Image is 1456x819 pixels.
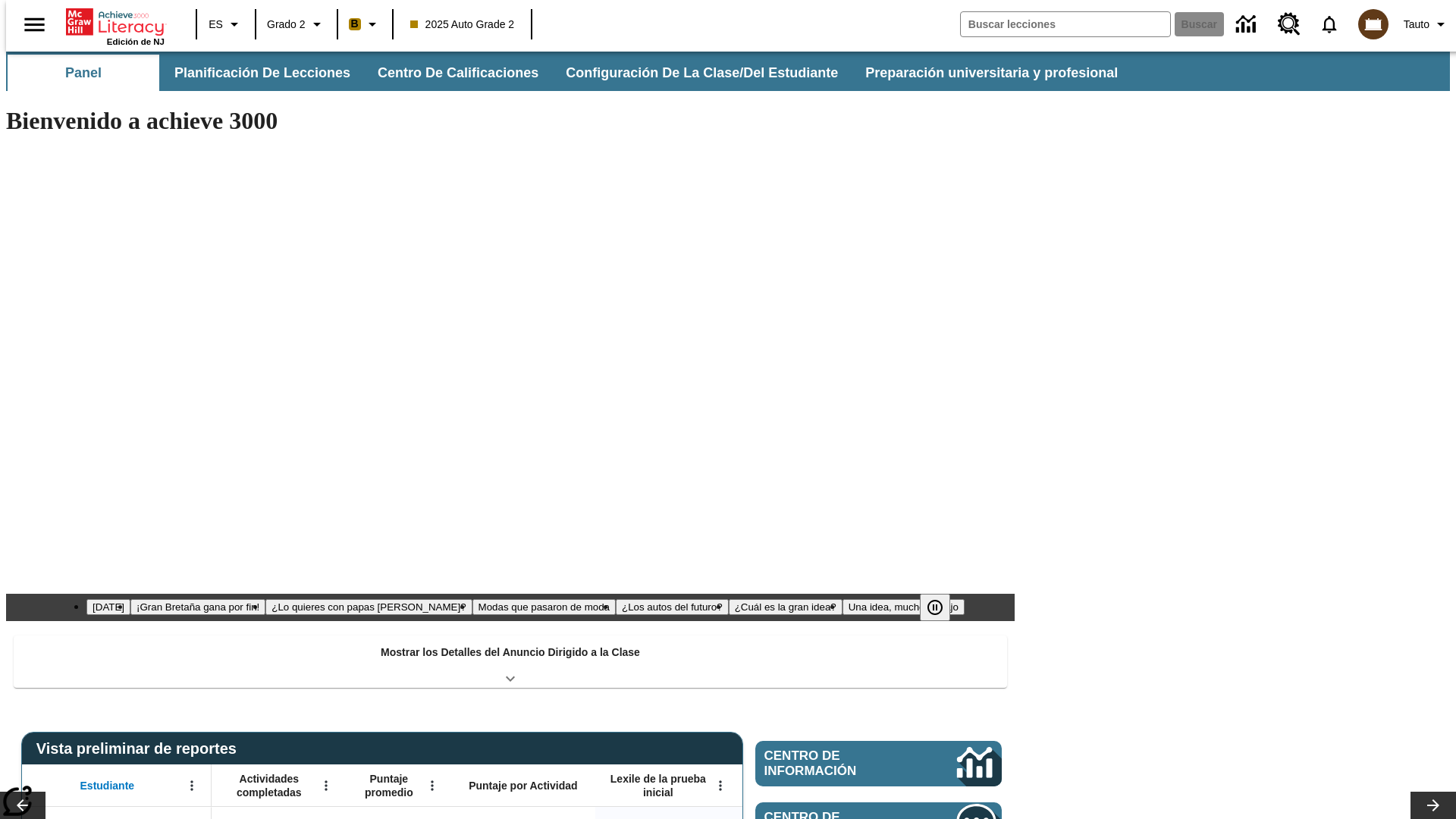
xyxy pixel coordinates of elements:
[1404,17,1429,33] span: Tauto
[1227,4,1269,45] a: Centro de información
[66,5,165,46] div: Portada
[261,11,332,38] button: Grado: Grado 2, Elige un grado
[107,37,165,46] span: Edición de NJ
[315,774,337,797] button: Abrir menú
[219,772,319,799] span: Actividades completadas
[472,599,616,615] button: Diapositiva 4 Modas que pasaron de moda
[381,645,640,661] p: Mostrar los Detalles del Anuncio Dirigido a la Clase
[202,11,250,38] button: Lenguaje: ES, Selecciona un idioma
[1398,11,1456,38] button: Perfil/Configuración
[764,748,906,779] span: Centro de información
[1269,4,1310,45] a: Centro de recursos, Se abrirá en una pestaña nueva.
[729,599,843,615] button: Diapositiva 6 ¿Cuál es la gran idea?
[66,7,165,37] a: Portada
[554,55,850,91] button: Configuración de la clase/del estudiante
[1310,5,1349,44] a: Notificaciones
[267,17,306,33] span: Grado 2
[920,594,950,621] button: Pausar
[616,599,729,615] button: Diapositiva 5 ¿Los autos del futuro?
[265,599,472,615] button: Diapositiva 3 ¿Lo quieres con papas fritas?
[709,774,732,797] button: Abrir menú
[8,55,159,91] button: Panel
[209,17,223,33] span: ES
[1349,5,1398,44] button: Escoja un nuevo avatar
[351,14,359,33] span: B
[353,772,425,799] span: Puntaje promedio
[6,52,1450,91] div: Subbarra de navegación
[410,17,515,33] span: 2025 Auto Grade 2
[843,599,965,615] button: Diapositiva 7 Una idea, mucho trabajo
[961,12,1170,36] input: Buscar campo
[469,779,577,792] span: Puntaje por Actividad
[366,55,551,91] button: Centro de calificaciones
[920,594,965,621] div: Pausar
[6,55,1131,91] div: Subbarra de navegación
[36,740,244,758] span: Vista preliminar de reportes
[180,774,203,797] button: Abrir menú
[1358,9,1389,39] img: avatar image
[755,741,1002,786] a: Centro de información
[12,2,57,47] button: Abrir el menú lateral
[421,774,444,797] button: Abrir menú
[86,599,130,615] button: Diapositiva 1 Día del Trabajo
[6,107,1015,135] h1: Bienvenido a achieve 3000
[853,55,1130,91] button: Preparación universitaria y profesional
[343,11,388,38] button: Boost El color de la clase es anaranjado claro. Cambiar el color de la clase.
[130,599,265,615] button: Diapositiva 2 ¡Gran Bretaña gana por fin!
[80,779,135,792] span: Estudiante
[162,55,362,91] button: Planificación de lecciones
[603,772,714,799] span: Lexile de la prueba inicial
[14,635,1007,688] div: Mostrar los Detalles del Anuncio Dirigido a la Clase
[1410,792,1456,819] button: Carrusel de lecciones, seguir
